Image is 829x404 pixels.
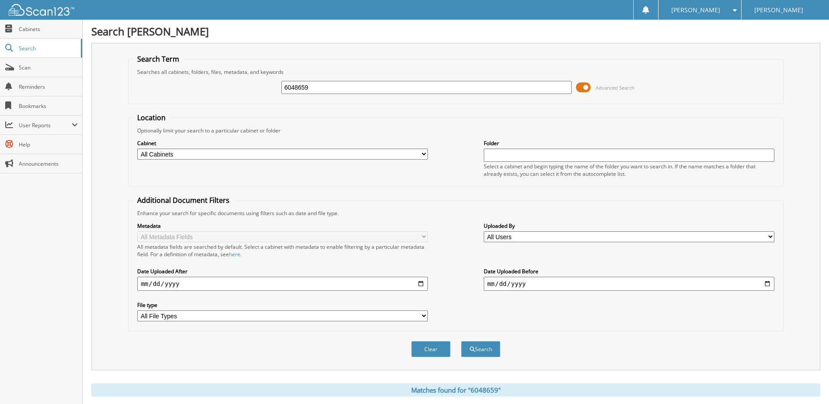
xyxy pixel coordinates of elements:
[19,64,78,71] span: Scan
[484,222,774,230] label: Uploaded By
[19,83,78,91] span: Reminders
[19,102,78,110] span: Bookmarks
[411,341,451,357] button: Clear
[484,163,774,178] div: Select a cabinet and begin typing the name of the folder you want to search in. If the name match...
[484,268,774,275] label: Date Uploaded Before
[137,277,428,291] input: start
[91,24,820,38] h1: Search [PERSON_NAME]
[596,84,635,91] span: Advanced Search
[671,7,720,13] span: [PERSON_NAME]
[229,251,240,258] a: here
[91,383,820,397] div: Matches found for "6048659"
[19,45,76,52] span: Search
[133,113,170,122] legend: Location
[19,25,78,33] span: Cabinets
[754,7,803,13] span: [PERSON_NAME]
[137,139,428,147] label: Cabinet
[133,195,234,205] legend: Additional Document Filters
[19,141,78,148] span: Help
[484,277,774,291] input: end
[137,268,428,275] label: Date Uploaded After
[484,139,774,147] label: Folder
[133,209,778,217] div: Enhance your search for specific documents using filters such as date and file type.
[133,54,184,64] legend: Search Term
[137,243,428,258] div: All metadata fields are searched by default. Select a cabinet with metadata to enable filtering b...
[133,68,778,76] div: Searches all cabinets, folders, files, metadata, and keywords
[137,301,428,309] label: File type
[19,160,78,167] span: Announcements
[461,341,500,357] button: Search
[137,222,428,230] label: Metadata
[19,122,72,129] span: User Reports
[133,127,778,134] div: Optionally limit your search to a particular cabinet or folder
[9,4,74,16] img: scan123-logo-white.svg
